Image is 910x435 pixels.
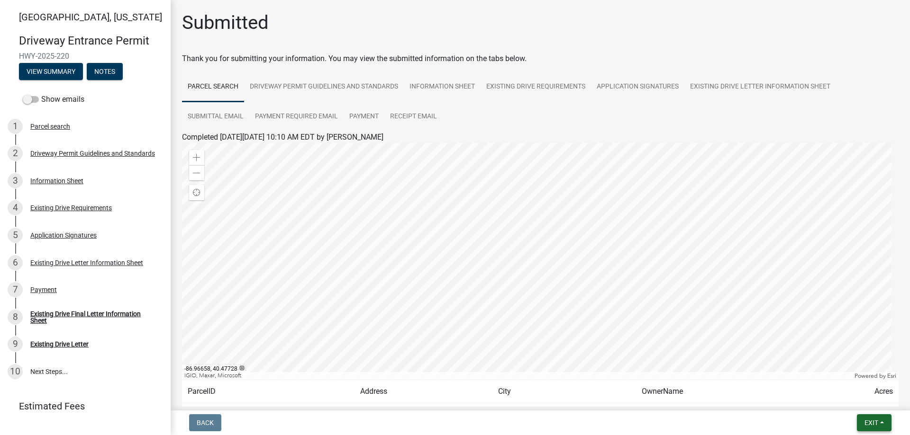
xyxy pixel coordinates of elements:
div: 10 [8,364,23,379]
span: Exit [864,419,878,426]
td: ParcelID [182,380,355,403]
h1: Submitted [182,11,269,34]
td: Address [355,380,492,403]
a: Payment [344,102,384,132]
span: HWY-2025-220 [19,52,152,61]
div: Information Sheet [30,178,83,184]
a: Estimated Fees [8,397,155,416]
div: Existing Drive Letter Information Sheet [30,259,143,266]
div: Existing Drive Requirements [30,204,112,211]
a: Application Signatures [591,72,684,102]
span: Completed [DATE][DATE] 10:10 AM EDT by [PERSON_NAME] [182,133,383,142]
td: [STREET_ADDRESS] [355,403,492,426]
div: 6 [8,255,23,270]
a: Payment Required Email [249,102,344,132]
a: Information Sheet [404,72,481,102]
span: [GEOGRAPHIC_DATA], [US_STATE] [19,11,162,23]
div: IGIO, Maxar, Microsoft [182,372,852,380]
td: 79-02-34-409-005.000-022 [182,403,355,426]
div: 4 [8,200,23,215]
a: Esri [887,373,896,379]
div: 2 [8,146,23,161]
div: 9 [8,337,23,352]
td: HERON BAY DEVELOPMENT LLC [636,403,846,426]
div: Existing Drive Letter [30,341,89,347]
div: Payment [30,286,57,293]
div: Find my location [189,185,204,200]
div: Powered by [852,372,899,380]
div: 1 [8,119,23,134]
h4: Driveway Entrance Permit [19,34,163,48]
div: Thank you for submitting your information. You may view the submitted information on the tabs below. [182,53,899,64]
td: OwnerName [636,380,846,403]
button: Back [189,414,221,431]
div: 7 [8,282,23,297]
button: Exit [857,414,892,431]
a: Parcel search [182,72,244,102]
wm-modal-confirm: Notes [87,68,123,76]
a: Driveway Permit Guidelines and Standards [244,72,404,102]
div: Zoom out [189,165,204,180]
td: Acres [846,380,899,403]
span: Back [197,419,214,426]
div: 5 [8,228,23,243]
a: Submittal Email [182,102,249,132]
td: 0.254 [846,403,899,426]
a: Receipt Email [384,102,443,132]
div: 8 [8,310,23,325]
div: Parcel search [30,123,70,130]
div: Zoom in [189,150,204,165]
td: City [492,380,636,403]
label: Show emails [23,94,84,105]
td: [GEOGRAPHIC_DATA] [492,403,636,426]
button: View Summary [19,63,83,80]
div: Driveway Permit Guidelines and Standards [30,150,155,157]
wm-modal-confirm: Summary [19,68,83,76]
div: Application Signatures [30,232,97,239]
button: Notes [87,63,123,80]
a: Existing Drive Letter Information Sheet [684,72,836,102]
a: Existing Drive Requirements [481,72,591,102]
div: 3 [8,173,23,188]
div: Existing Drive Final Letter Information Sheet [30,311,155,324]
